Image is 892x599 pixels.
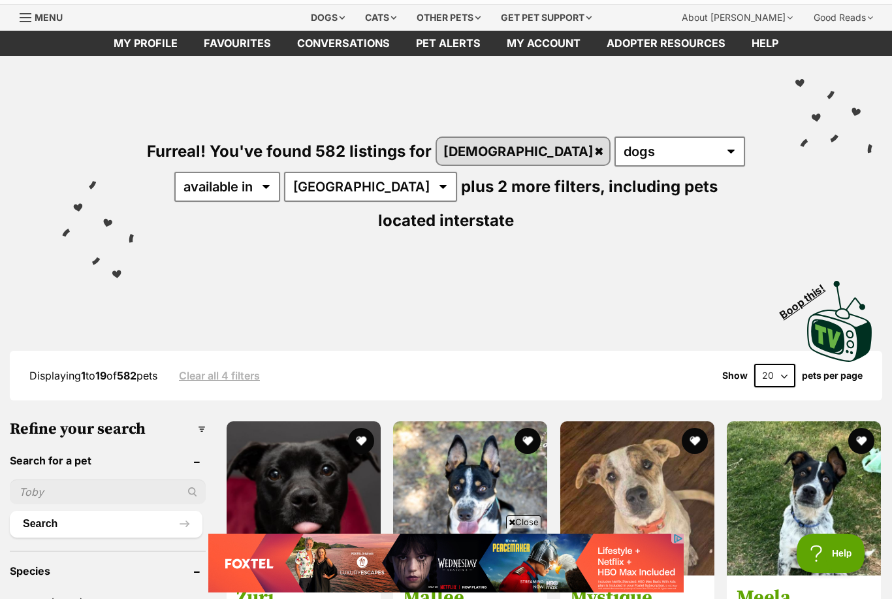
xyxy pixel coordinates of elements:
iframe: Advertisement [208,534,684,592]
a: My profile [101,31,191,56]
div: Get pet support [492,5,601,31]
a: conversations [284,31,403,56]
div: Good Reads [804,5,882,31]
span: Show [722,370,748,381]
a: Menu [20,5,72,28]
span: including pets located interstate [378,177,718,230]
a: Favourites [191,31,284,56]
strong: 582 [117,369,136,382]
div: About [PERSON_NAME] [673,5,802,31]
a: Pet alerts [403,31,494,56]
iframe: Help Scout Beacon - Open [797,534,866,573]
a: My account [494,31,594,56]
a: Clear all 4 filters [179,370,260,381]
h3: Refine your search [10,420,206,438]
header: Species [10,565,206,577]
img: Meela - Australian Cattle Dog [727,421,881,575]
span: Displaying to of pets [29,369,157,382]
label: pets per page [802,370,863,381]
button: favourite [848,428,874,454]
img: PetRescue TV logo [807,281,872,362]
img: Mystique - Staffordshire Bull Terrier x Australian Cattle Dog [560,421,714,575]
span: Close [506,515,541,528]
strong: 19 [95,369,106,382]
button: Search [10,511,202,537]
button: favourite [515,428,541,454]
input: Toby [10,479,206,504]
a: Adopter resources [594,31,739,56]
a: Help [739,31,791,56]
img: Mallee - Australian Kelpie Dog [393,421,547,575]
div: Other pets [407,5,490,31]
strong: 1 [81,369,86,382]
span: Menu [35,12,63,23]
a: Boop this! [807,269,872,364]
span: plus 2 more filters, [461,177,605,196]
a: [DEMOGRAPHIC_DATA] [437,138,609,165]
button: favourite [348,428,374,454]
span: Boop this! [778,274,838,321]
header: Search for a pet [10,455,206,466]
div: Cats [356,5,406,31]
div: Dogs [302,5,354,31]
span: Furreal! You've found 582 listings for [147,142,432,161]
button: favourite [682,428,708,454]
img: Zuri - Staffordshire Bull Terrier Dog [227,421,381,575]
